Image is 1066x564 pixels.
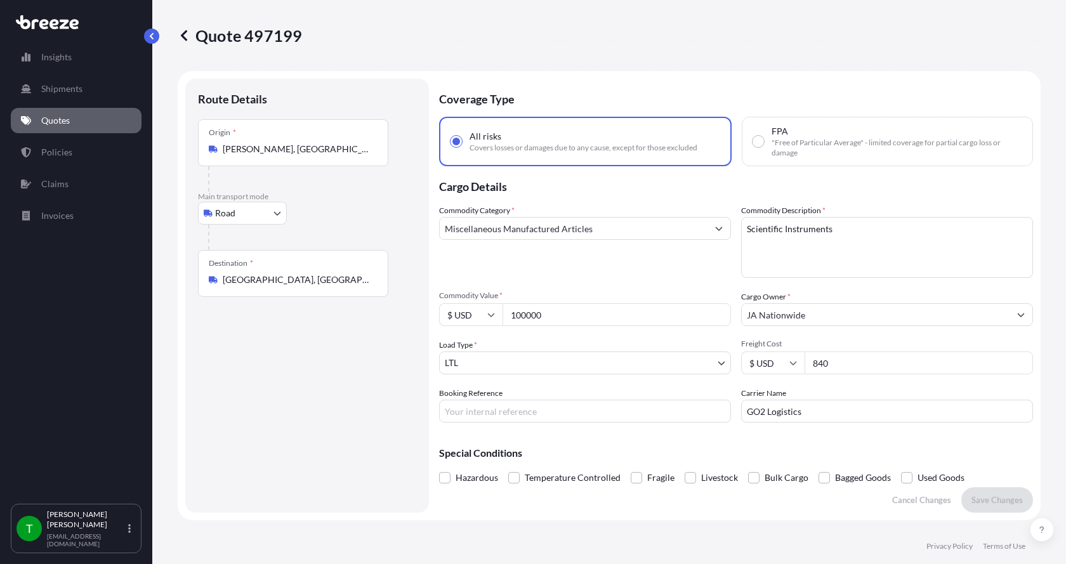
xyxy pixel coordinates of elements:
[503,303,731,326] input: Type amount
[892,494,951,506] p: Cancel Changes
[741,387,786,400] label: Carrier Name
[772,125,788,138] span: FPA
[439,351,731,374] button: LTL
[445,357,458,369] span: LTL
[41,51,72,63] p: Insights
[209,128,236,138] div: Origin
[439,400,731,423] input: Your internal reference
[882,487,961,513] button: Cancel Changes
[456,468,498,487] span: Hazardous
[470,143,697,153] span: Covers losses or damages due to any cause, except for those excluded
[765,468,808,487] span: Bulk Cargo
[753,136,764,147] input: FPA"Free of Particular Average" - limited coverage for partial cargo loss or damage
[918,468,964,487] span: Used Goods
[11,140,141,165] a: Policies
[198,91,267,107] p: Route Details
[26,522,33,535] span: T
[742,303,1010,326] input: Full name
[223,273,372,286] input: Destination
[470,130,501,143] span: All risks
[525,468,621,487] span: Temperature Controlled
[707,217,730,240] button: Show suggestions
[11,44,141,70] a: Insights
[741,217,1033,278] textarea: Scientific Instruments
[11,203,141,228] a: Invoices
[178,25,302,46] p: Quote 497199
[971,494,1023,506] p: Save Changes
[741,339,1033,349] span: Freight Cost
[198,192,416,202] p: Main transport mode
[805,351,1033,374] input: Enter amount
[41,178,69,190] p: Claims
[223,143,372,155] input: Origin
[11,76,141,102] a: Shipments
[983,541,1025,551] a: Terms of Use
[926,541,973,551] a: Privacy Policy
[439,339,477,351] span: Load Type
[439,448,1033,458] p: Special Conditions
[11,171,141,197] a: Claims
[209,258,253,268] div: Destination
[41,82,82,95] p: Shipments
[439,387,503,400] label: Booking Reference
[1010,303,1032,326] button: Show suggestions
[741,400,1033,423] input: Enter name
[961,487,1033,513] button: Save Changes
[215,207,235,220] span: Road
[47,509,126,530] p: [PERSON_NAME] [PERSON_NAME]
[47,532,126,548] p: [EMAIL_ADDRESS][DOMAIN_NAME]
[772,138,1022,158] span: "Free of Particular Average" - limited coverage for partial cargo loss or damage
[439,291,731,301] span: Commodity Value
[741,204,826,217] label: Commodity Description
[41,114,70,127] p: Quotes
[41,209,74,222] p: Invoices
[451,136,462,147] input: All risksCovers losses or damages due to any cause, except for those excluded
[701,468,738,487] span: Livestock
[41,146,72,159] p: Policies
[835,468,891,487] span: Bagged Goods
[741,291,791,303] label: Cargo Owner
[198,202,287,225] button: Select transport
[440,217,707,240] input: Select a commodity type
[439,204,515,217] label: Commodity Category
[439,79,1033,117] p: Coverage Type
[11,108,141,133] a: Quotes
[439,166,1033,204] p: Cargo Details
[647,468,674,487] span: Fragile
